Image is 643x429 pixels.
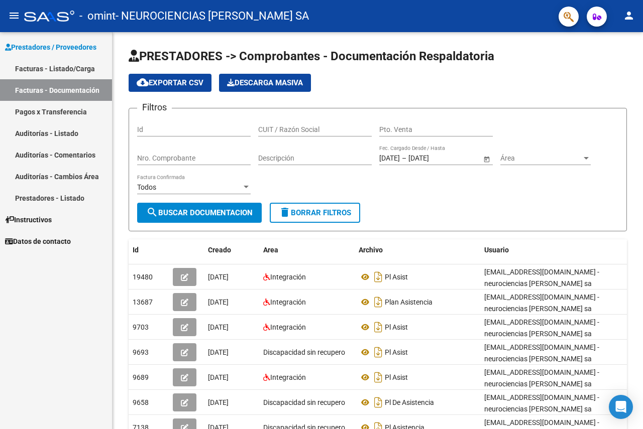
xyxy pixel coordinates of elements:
mat-icon: person [623,10,635,22]
span: 13687 [133,298,153,306]
span: - omint [79,5,116,27]
span: [DATE] [208,373,229,381]
span: Usuario [484,246,509,254]
button: Descarga Masiva [219,74,311,92]
span: Integración [270,323,306,331]
span: Discapacidad sin recupero [263,398,345,406]
button: Exportar CSV [129,74,211,92]
datatable-header-cell: Id [129,239,169,261]
input: End date [408,154,458,163]
datatable-header-cell: Archivo [355,239,480,261]
mat-icon: search [146,206,158,218]
span: [EMAIL_ADDRESS][DOMAIN_NAME] - neurociencias [PERSON_NAME] sa [484,268,599,288]
app-download-masive: Descarga masiva de comprobantes (adjuntos) [219,74,311,92]
span: 9703 [133,323,149,331]
span: [DATE] [208,398,229,406]
span: Integración [270,273,306,281]
i: Descargar documento [372,319,385,335]
span: - NEUROCIENCIAS [PERSON_NAME] SA [116,5,309,27]
span: [DATE] [208,273,229,281]
span: Discapacidad sin recupero [263,348,345,356]
span: Archivo [359,246,383,254]
i: Descargar documento [372,394,385,410]
div: Open Intercom Messenger [609,395,633,419]
span: 9693 [133,348,149,356]
mat-icon: cloud_download [137,76,149,88]
span: [EMAIL_ADDRESS][DOMAIN_NAME] - neurociencias [PERSON_NAME] sa [484,343,599,363]
span: [DATE] [208,323,229,331]
datatable-header-cell: Creado [204,239,259,261]
span: [EMAIL_ADDRESS][DOMAIN_NAME] - neurociencias [PERSON_NAME] sa [484,393,599,413]
datatable-header-cell: Usuario [480,239,631,261]
span: Pl Asist [385,348,408,356]
h3: Filtros [137,100,172,114]
span: Pl Asist [385,373,408,381]
span: [EMAIL_ADDRESS][DOMAIN_NAME] - neurociencias [PERSON_NAME] sa [484,293,599,313]
button: Borrar Filtros [270,203,360,223]
span: Buscar Documentacion [146,208,253,217]
span: Integración [270,298,306,306]
span: Creado [208,246,231,254]
span: Plan Asistencia [385,298,433,306]
span: Borrar Filtros [279,208,351,217]
i: Descargar documento [372,269,385,285]
button: Buscar Documentacion [137,203,262,223]
span: 9658 [133,398,149,406]
span: Pl De Asistencia [385,398,434,406]
mat-icon: menu [8,10,20,22]
input: Start date [379,154,400,163]
span: Integración [270,373,306,381]
span: Id [133,246,139,254]
datatable-header-cell: Area [259,239,355,261]
span: Prestadores / Proveedores [5,42,96,53]
i: Descargar documento [372,344,385,360]
span: 19480 [133,273,153,281]
span: PRESTADORES -> Comprobantes - Documentación Respaldatoria [129,49,494,63]
span: [EMAIL_ADDRESS][DOMAIN_NAME] - neurociencias [PERSON_NAME] sa [484,318,599,338]
mat-icon: delete [279,206,291,218]
button: Open calendar [481,154,492,164]
span: Instructivos [5,214,52,225]
i: Descargar documento [372,369,385,385]
i: Descargar documento [372,294,385,310]
span: 9689 [133,373,149,381]
span: Exportar CSV [137,78,203,87]
span: – [402,154,406,163]
span: [EMAIL_ADDRESS][DOMAIN_NAME] - neurociencias [PERSON_NAME] sa [484,368,599,388]
span: Área [500,154,582,163]
span: [DATE] [208,298,229,306]
span: Datos de contacto [5,236,71,247]
span: Descarga Masiva [227,78,303,87]
span: Pl Asist [385,323,408,331]
span: Pl Asist [385,273,408,281]
span: Area [263,246,278,254]
span: [DATE] [208,348,229,356]
span: Todos [137,183,156,191]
